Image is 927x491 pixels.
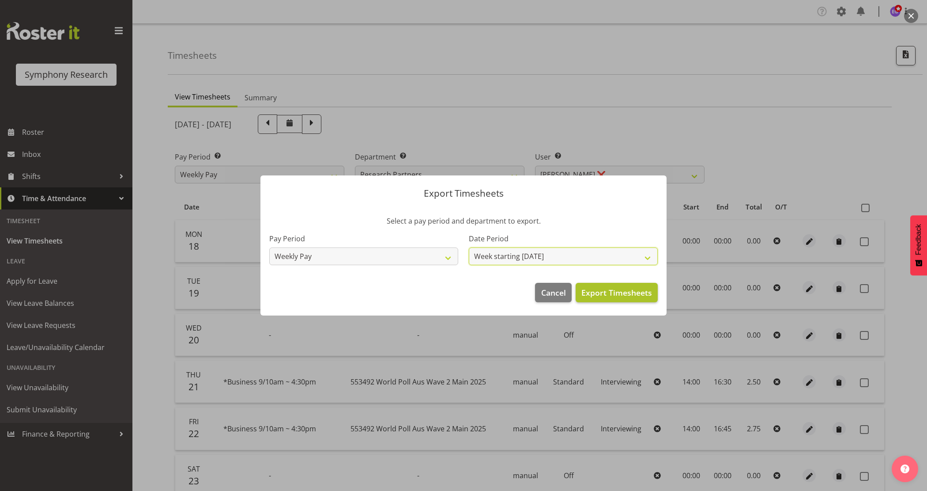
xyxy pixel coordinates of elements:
[535,283,571,302] button: Cancel
[541,287,566,298] span: Cancel
[269,189,658,198] p: Export Timesheets
[576,283,658,302] button: Export Timesheets
[581,287,652,298] span: Export Timesheets
[915,224,923,255] span: Feedback
[901,464,909,473] img: help-xxl-2.png
[269,216,658,226] p: Select a pay period and department to export.
[269,233,458,244] label: Pay Period
[469,233,658,244] label: Date Period
[910,215,927,275] button: Feedback - Show survey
